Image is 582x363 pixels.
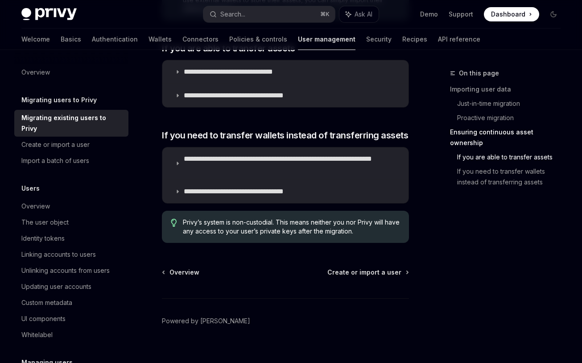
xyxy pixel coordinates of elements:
a: Authentication [92,29,138,50]
span: Dashboard [491,10,525,19]
a: API reference [438,29,480,50]
a: Demo [420,10,438,19]
a: Security [366,29,392,50]
a: Policies & controls [229,29,287,50]
a: Whitelabel [14,327,128,343]
button: Search...⌘K [203,6,334,22]
span: Ask AI [355,10,372,19]
a: Unlinking accounts from users [14,263,128,279]
a: User management [298,29,355,50]
a: Import a batch of users [14,153,128,169]
a: UI components [14,311,128,327]
h5: Users [21,183,40,194]
div: Overview [21,201,50,212]
a: Updating user accounts [14,279,128,295]
img: dark logo [21,8,77,21]
button: Toggle dark mode [546,7,561,21]
a: Overview [14,198,128,214]
a: Importing user data [450,82,568,96]
span: On this page [459,68,499,79]
a: Support [449,10,473,19]
svg: Tip [171,219,177,227]
div: Whitelabel [21,330,53,340]
a: Welcome [21,29,50,50]
div: Search... [220,9,245,20]
a: Ensuring continuous asset ownership [450,125,568,150]
button: Ask AI [339,6,379,22]
span: ⌘ K [320,11,330,18]
a: Wallets [149,29,172,50]
a: Migrating existing users to Privy [14,110,128,137]
div: Import a batch of users [21,155,89,166]
a: The user object [14,214,128,230]
div: The user object [21,217,69,228]
a: Identity tokens [14,230,128,246]
a: Recipes [402,29,427,50]
div: Identity tokens [21,233,65,244]
div: Updating user accounts [21,281,91,292]
div: Overview [21,67,50,78]
div: UI components [21,313,66,324]
a: If you are able to transfer assets [457,150,568,164]
a: Overview [14,64,128,80]
span: Create or import a user [327,268,401,277]
div: Unlinking accounts from users [21,265,110,276]
div: Linking accounts to users [21,249,96,260]
span: Privy’s system is non-custodial. This means neither you nor Privy will have any access to your us... [183,218,400,236]
a: Basics [61,29,81,50]
a: Custom metadata [14,295,128,311]
h5: Migrating users to Privy [21,95,97,105]
a: Powered by [PERSON_NAME] [162,317,250,325]
a: Connectors [182,29,219,50]
a: Dashboard [484,7,539,21]
div: Custom metadata [21,297,72,308]
div: Migrating existing users to Privy [21,113,123,134]
div: Create or import a user [21,139,90,150]
a: Proactive migration [457,111,568,125]
a: Overview [163,268,199,277]
span: If you need to transfer wallets instead of transferring assets [162,129,408,142]
a: If you need to transfer wallets instead of transferring assets [457,164,568,189]
a: Create or import a user [327,268,408,277]
a: Just-in-time migration [457,96,568,111]
span: Overview [169,268,199,277]
a: Linking accounts to users [14,246,128,263]
a: Create or import a user [14,137,128,153]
